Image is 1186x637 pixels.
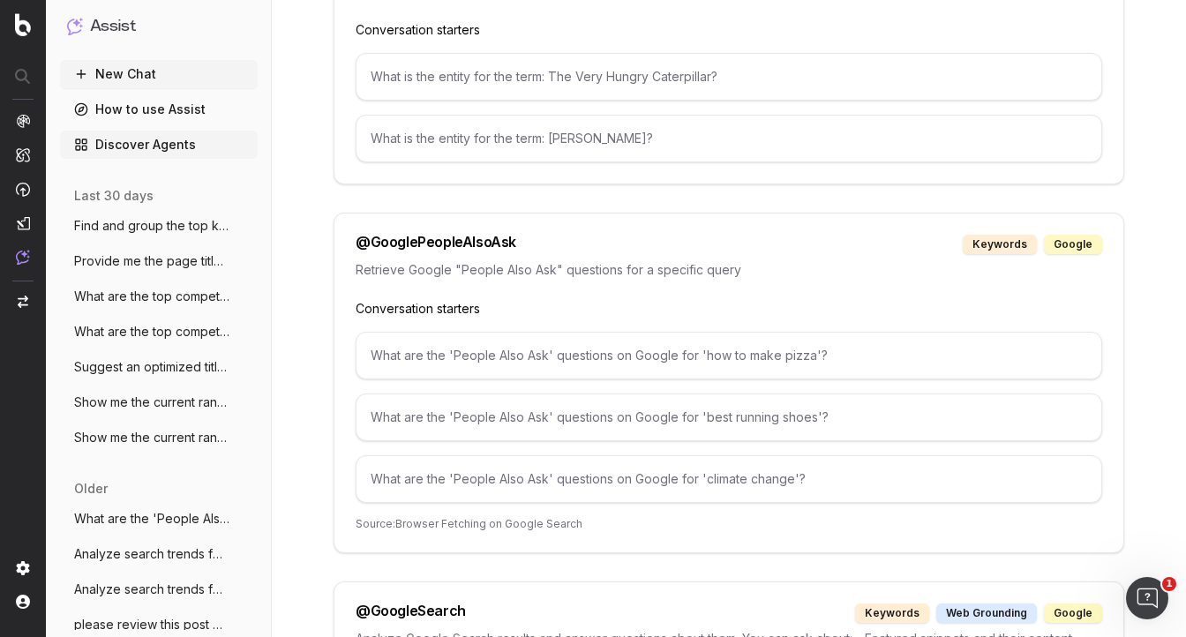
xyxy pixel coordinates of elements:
[356,115,1102,162] div: What is the entity for the term: [PERSON_NAME]?
[1162,577,1176,591] span: 1
[16,561,30,575] img: Setting
[60,353,258,381] button: Suggest an optimized title and descripti
[16,216,30,230] img: Studio
[74,616,229,633] span: please review this post on play based le
[16,250,30,265] img: Assist
[60,575,258,603] button: Analyze search trends for: ABCmouse 2
[67,14,251,39] button: Assist
[60,423,258,452] button: Show me the current rankings for https:/
[16,182,30,197] img: Activation
[356,261,1102,279] p: Retrieve Google "People Also Ask" questions for a specific query
[936,603,1037,623] div: web grounding
[356,300,1102,318] p: Conversation starters
[356,53,1102,101] div: What is the entity for the term: The Very Hungry Caterpillar?
[1044,603,1102,623] div: google
[15,13,31,36] img: Botify logo
[74,288,229,305] span: What are the top competitors ranking for
[74,187,154,205] span: last 30 days
[16,595,30,609] img: My account
[60,95,258,124] a: How to use Assist
[356,393,1102,441] div: What are the 'People Also Ask' questions on Google for 'best running shoes'?
[60,505,258,533] button: What are the 'People Also Ask' questions
[90,14,136,39] h1: Assist
[74,252,229,270] span: Provide me the page title and a table of
[74,480,108,498] span: older
[67,18,83,34] img: Assist
[60,318,258,346] button: What are the top competitors ranking for
[18,296,28,308] img: Switch project
[356,235,516,254] div: @ GooglePeopleAlsoAsk
[60,60,258,88] button: New Chat
[356,21,1102,39] p: Conversation starters
[16,147,30,162] img: Intelligence
[1126,577,1168,619] iframe: Intercom live chat
[60,282,258,311] button: What are the top competitors ranking for
[356,455,1102,503] div: What are the 'People Also Ask' questions on Google for 'climate change'?
[74,217,229,235] span: Find and group the top keywords for list
[356,332,1102,379] div: What are the 'People Also Ask' questions on Google for 'how to make pizza'?
[356,603,466,623] div: @ GoogleSearch
[74,545,229,563] span: Analyze search trends for: Christmas pri
[1044,235,1102,254] div: google
[60,131,258,159] a: Discover Agents
[74,510,229,528] span: What are the 'People Also Ask' questions
[963,235,1037,254] div: keywords
[74,358,229,376] span: Suggest an optimized title and descripti
[74,581,229,598] span: Analyze search trends for: ABCmouse 2
[60,540,258,568] button: Analyze search trends for: Christmas pri
[60,388,258,416] button: Show me the current rankings for https:/
[74,429,229,446] span: Show me the current rankings for https:/
[16,114,30,128] img: Analytics
[356,517,1102,531] p: Source: Browser Fetching on Google Search
[60,247,258,275] button: Provide me the page title and a table of
[74,393,229,411] span: Show me the current rankings for https:/
[60,212,258,240] button: Find and group the top keywords for list
[855,603,929,623] div: keywords
[74,323,229,341] span: What are the top competitors ranking for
